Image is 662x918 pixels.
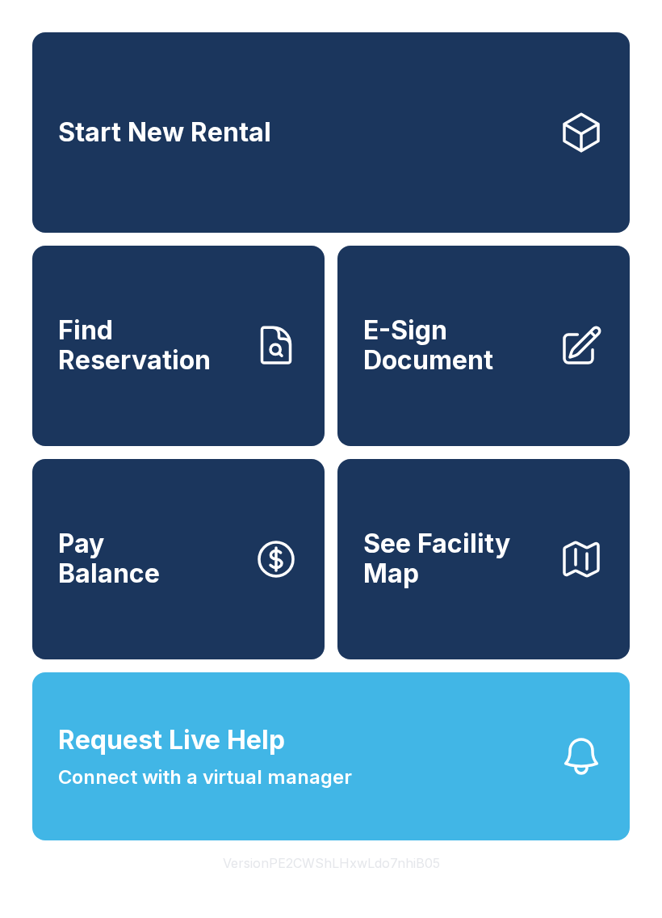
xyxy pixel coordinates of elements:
span: See Facility Map [363,529,546,588]
a: PayBalance [32,459,325,659]
span: Pay Balance [58,529,160,588]
a: Find Reservation [32,246,325,446]
button: Request Live HelpConnect with a virtual manager [32,672,630,840]
button: VersionPE2CWShLHxwLdo7nhiB05 [210,840,453,886]
span: Request Live Help [58,721,285,760]
button: See Facility Map [337,459,630,659]
a: Start New Rental [32,32,630,233]
span: Find Reservation [58,316,241,375]
span: Start New Rental [58,118,271,148]
span: E-Sign Document [363,316,546,375]
span: Connect with a virtual manager [58,763,352,792]
a: E-Sign Document [337,246,630,446]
